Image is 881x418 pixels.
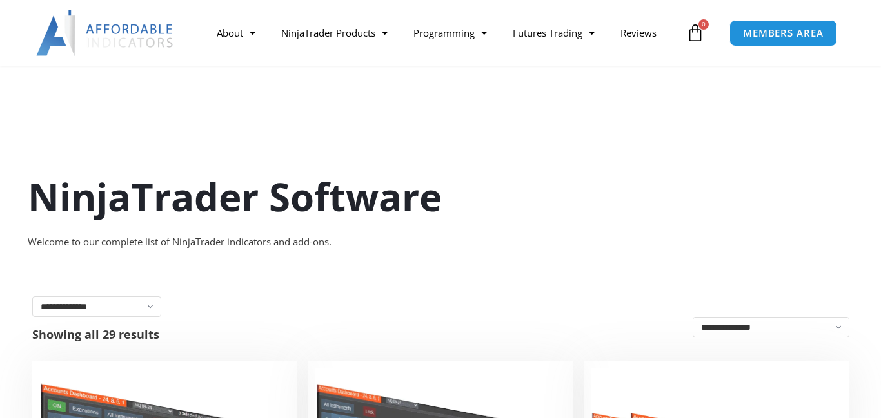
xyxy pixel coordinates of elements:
[401,18,500,48] a: Programming
[608,18,669,48] a: Reviews
[698,19,709,30] span: 0
[743,28,824,38] span: MEMBERS AREA
[500,18,608,48] a: Futures Trading
[28,169,853,223] h1: NinjaTrader Software
[204,18,268,48] a: About
[32,328,159,340] p: Showing all 29 results
[204,18,683,48] nav: Menu
[693,317,849,337] select: Shop order
[268,18,401,48] a: NinjaTrader Products
[28,233,853,251] div: Welcome to our complete list of NinjaTrader indicators and add-ons.
[36,10,175,56] img: LogoAI | Affordable Indicators – NinjaTrader
[729,20,837,46] a: MEMBERS AREA
[667,14,724,52] a: 0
